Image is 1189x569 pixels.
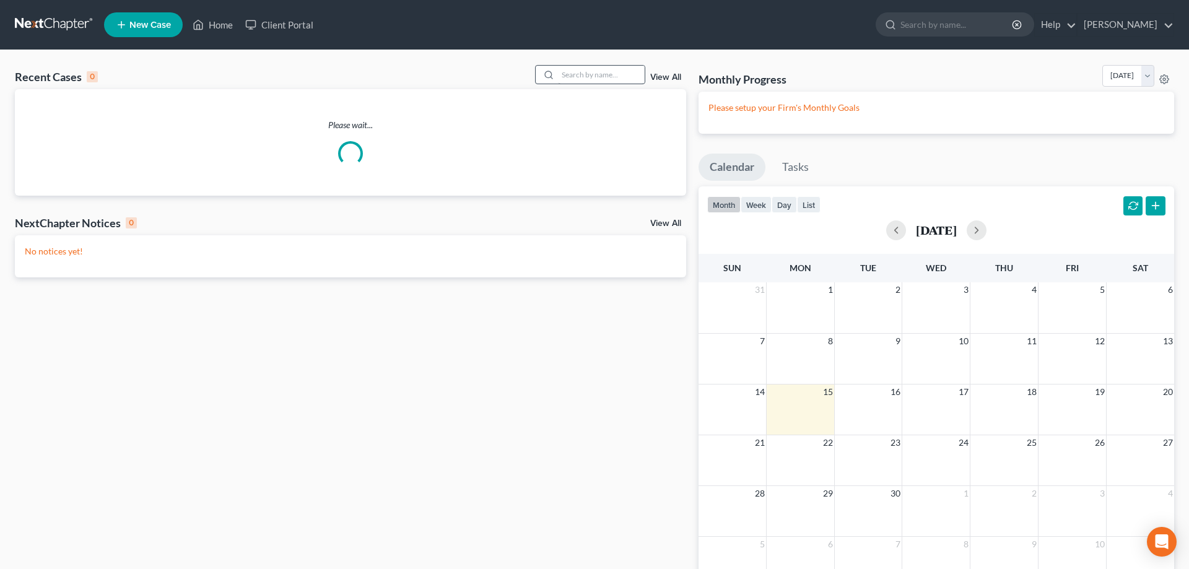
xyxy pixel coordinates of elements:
a: Calendar [699,154,765,181]
span: 1 [962,486,970,501]
span: 15 [822,384,834,399]
div: Open Intercom Messenger [1147,527,1177,557]
a: View All [650,219,681,228]
h2: [DATE] [916,224,957,237]
span: 3 [962,282,970,297]
span: Mon [790,263,811,273]
span: 21 [754,435,766,450]
span: 1 [827,282,834,297]
div: 0 [126,217,137,228]
span: Fri [1066,263,1079,273]
span: 22 [822,435,834,450]
span: 5 [1099,282,1106,297]
span: 8 [962,537,970,552]
span: 17 [957,384,970,399]
span: 8 [827,334,834,349]
button: list [797,196,821,213]
span: 13 [1162,334,1174,349]
span: 14 [754,384,766,399]
p: Please setup your Firm's Monthly Goals [708,102,1164,114]
h3: Monthly Progress [699,72,786,87]
span: 6 [827,537,834,552]
a: Help [1035,14,1076,36]
div: Recent Cases [15,69,98,84]
input: Search by name... [900,13,1014,36]
span: Wed [926,263,946,273]
span: 10 [957,334,970,349]
span: 24 [957,435,970,450]
span: 2 [1030,486,1038,501]
span: 5 [759,537,766,552]
div: NextChapter Notices [15,215,137,230]
span: 4 [1167,486,1174,501]
span: 7 [759,334,766,349]
span: 16 [889,384,902,399]
a: Tasks [771,154,820,181]
span: 25 [1026,435,1038,450]
button: week [741,196,772,213]
span: 18 [1026,384,1038,399]
a: Client Portal [239,14,320,36]
span: 3 [1099,486,1106,501]
div: 0 [87,71,98,82]
span: 30 [889,486,902,501]
span: 6 [1167,282,1174,297]
button: day [772,196,797,213]
span: 27 [1162,435,1174,450]
input: Search by name... [558,66,645,84]
span: New Case [129,20,171,30]
span: 7 [894,537,902,552]
span: 4 [1030,282,1038,297]
p: No notices yet! [25,245,676,258]
span: 2 [894,282,902,297]
a: Home [186,14,239,36]
span: 20 [1162,384,1174,399]
a: View All [650,73,681,82]
a: [PERSON_NAME] [1078,14,1174,36]
span: 12 [1094,334,1106,349]
span: 10 [1094,537,1106,552]
span: 26 [1094,435,1106,450]
span: Sun [723,263,741,273]
p: Please wait... [15,119,686,131]
span: 9 [1030,537,1038,552]
button: month [707,196,741,213]
span: 28 [754,486,766,501]
span: 29 [822,486,834,501]
span: 11 [1026,334,1038,349]
span: 19 [1094,384,1106,399]
span: 9 [894,334,902,349]
span: Sat [1133,263,1148,273]
span: Tue [860,263,876,273]
span: Thu [995,263,1013,273]
span: 31 [754,282,766,297]
span: 23 [889,435,902,450]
